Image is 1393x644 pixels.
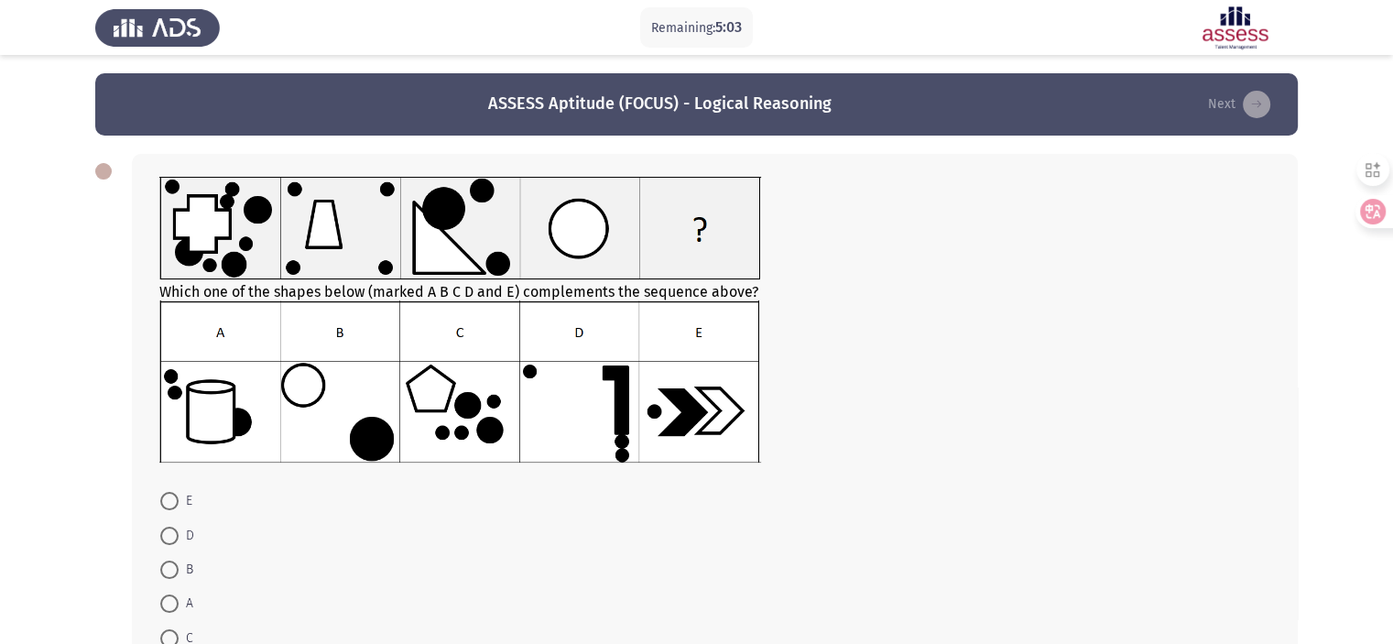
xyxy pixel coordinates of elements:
[179,593,193,615] span: A
[179,559,193,581] span: B
[159,300,761,463] img: UkFYYV8wODRfQi5wbmcxNjkxMzI0MjIwMzM5.png
[179,525,194,547] span: D
[159,177,1270,466] div: Which one of the shapes below (marked A B C D and E) complements the sequence above?
[179,490,192,512] span: E
[1173,2,1298,53] img: Assessment logo of Focus 4 Module Assessment (IB- A/EN/AR)
[159,177,761,279] img: UkFYYV8wODRfQSAucG5nMTY5MTMyNDIwODY1NA==.png
[1203,90,1276,119] button: load next page
[715,18,742,36] span: 5:03
[95,2,220,53] img: Assess Talent Management logo
[488,93,832,115] h3: ASSESS Aptitude (FOCUS) - Logical Reasoning
[651,16,742,39] p: Remaining:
